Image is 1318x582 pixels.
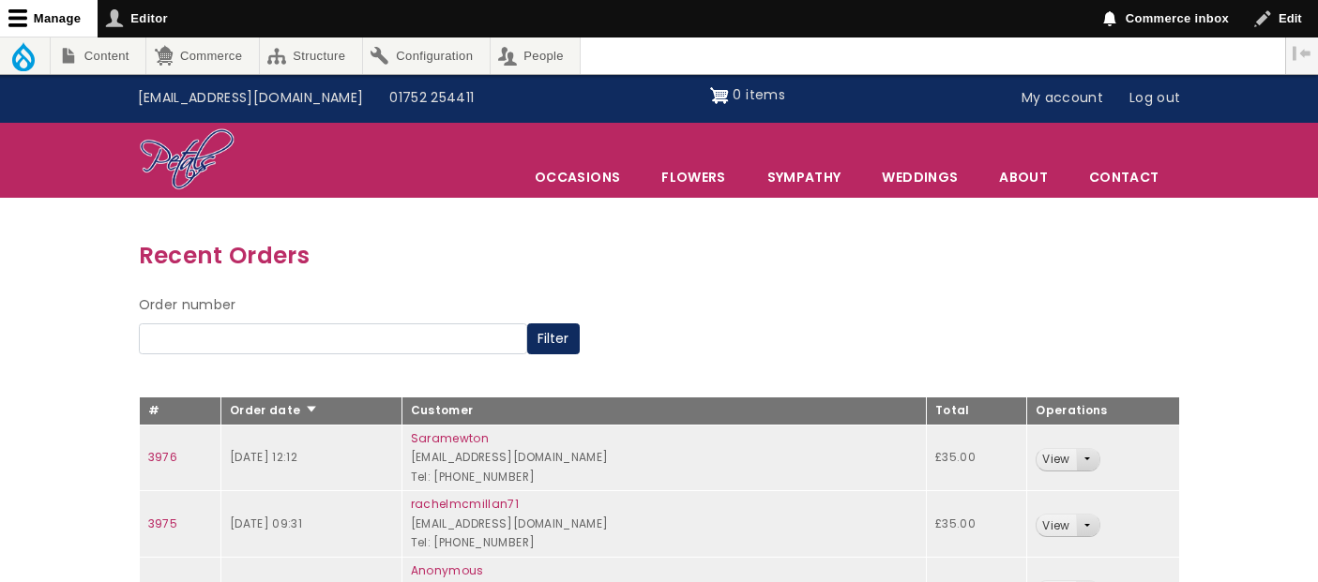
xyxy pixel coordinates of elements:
[1027,397,1179,425] th: Operations
[733,85,784,104] span: 0 items
[748,157,861,197] a: Sympathy
[376,81,487,116] a: 01752 254411
[927,397,1027,425] th: Total
[927,491,1027,558] td: £35.00
[411,430,490,446] a: Saramewton
[862,157,977,197] span: Weddings
[1037,449,1075,470] a: View
[642,157,745,197] a: Flowers
[148,515,177,531] a: 3975
[401,397,926,425] th: Customer
[139,237,1180,274] h3: Recent Orders
[411,496,520,512] a: rachelmcmillan71
[1008,81,1117,116] a: My account
[1069,157,1178,197] a: Contact
[710,81,785,111] a: Shopping cart 0 items
[125,81,377,116] a: [EMAIL_ADDRESS][DOMAIN_NAME]
[710,81,729,111] img: Shopping cart
[927,425,1027,491] td: £35.00
[1037,515,1075,536] a: View
[230,449,297,465] time: [DATE] 12:12
[139,127,235,193] img: Home
[51,37,145,74] a: Content
[139,294,236,317] label: Order number
[148,449,177,465] a: 3976
[1116,81,1193,116] a: Log out
[1286,37,1318,69] button: Vertical orientation
[260,37,362,74] a: Structure
[401,491,926,558] td: [EMAIL_ADDRESS][DOMAIN_NAME] Tel: [PHONE_NUMBER]
[979,157,1068,197] a: About
[401,425,926,491] td: [EMAIL_ADDRESS][DOMAIN_NAME] Tel: [PHONE_NUMBER]
[139,397,220,425] th: #
[491,37,581,74] a: People
[230,515,302,531] time: [DATE] 09:31
[527,323,580,355] button: Filter
[363,37,490,74] a: Configuration
[515,157,640,197] span: Occasions
[411,562,484,578] a: Anonymous
[230,402,319,418] a: Order date
[146,37,258,74] a: Commerce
